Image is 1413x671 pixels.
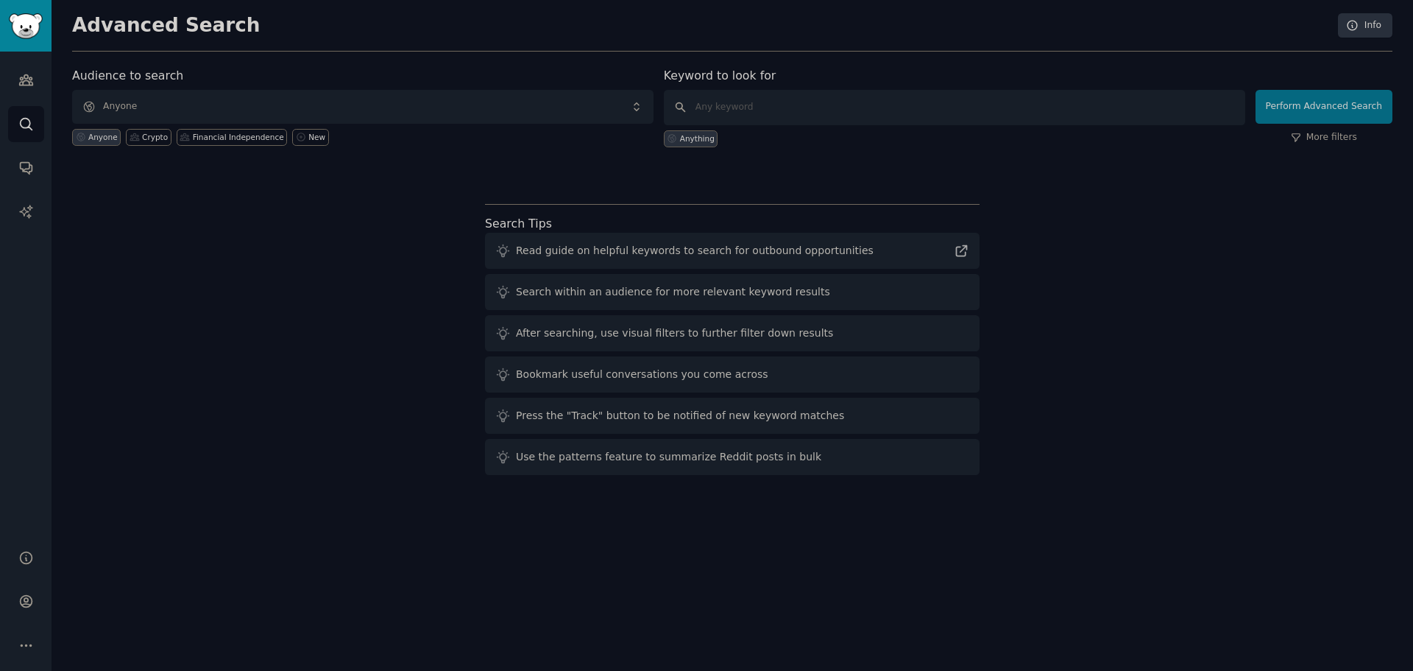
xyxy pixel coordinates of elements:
div: Anything [680,133,715,144]
button: Perform Advanced Search [1256,90,1392,124]
div: Bookmark useful conversations you come across [516,367,768,382]
a: More filters [1291,131,1357,144]
h2: Advanced Search [72,14,1330,38]
img: GummySearch logo [9,13,43,39]
div: Anyone [88,132,118,142]
div: New [308,132,325,142]
button: Anyone [72,90,654,124]
label: Search Tips [485,217,552,231]
div: Read guide on helpful keywords to search for outbound opportunities [516,243,874,259]
div: Use the patterns feature to summarize Reddit posts in bulk [516,449,821,465]
div: Crypto [142,132,168,142]
a: Info [1338,13,1392,38]
div: After searching, use visual filters to further filter down results [516,326,833,341]
input: Any keyword [664,90,1245,125]
label: Audience to search [72,68,183,82]
a: New [292,129,328,146]
label: Keyword to look for [664,68,776,82]
div: Press the "Track" button to be notified of new keyword matches [516,408,844,424]
div: Financial Independence [193,132,284,142]
div: Search within an audience for more relevant keyword results [516,284,830,300]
